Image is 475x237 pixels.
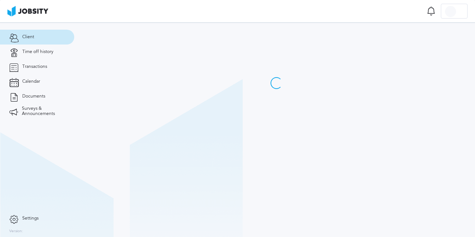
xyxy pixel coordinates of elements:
[22,94,45,99] span: Documents
[22,49,53,55] span: Time off history
[22,216,39,221] span: Settings
[9,229,23,234] label: Version:
[22,64,47,69] span: Transactions
[22,34,34,40] span: Client
[22,106,65,116] span: Surveys & Announcements
[22,79,40,84] span: Calendar
[7,6,48,16] img: ab4bad089aa723f57921c736e9817d99.png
